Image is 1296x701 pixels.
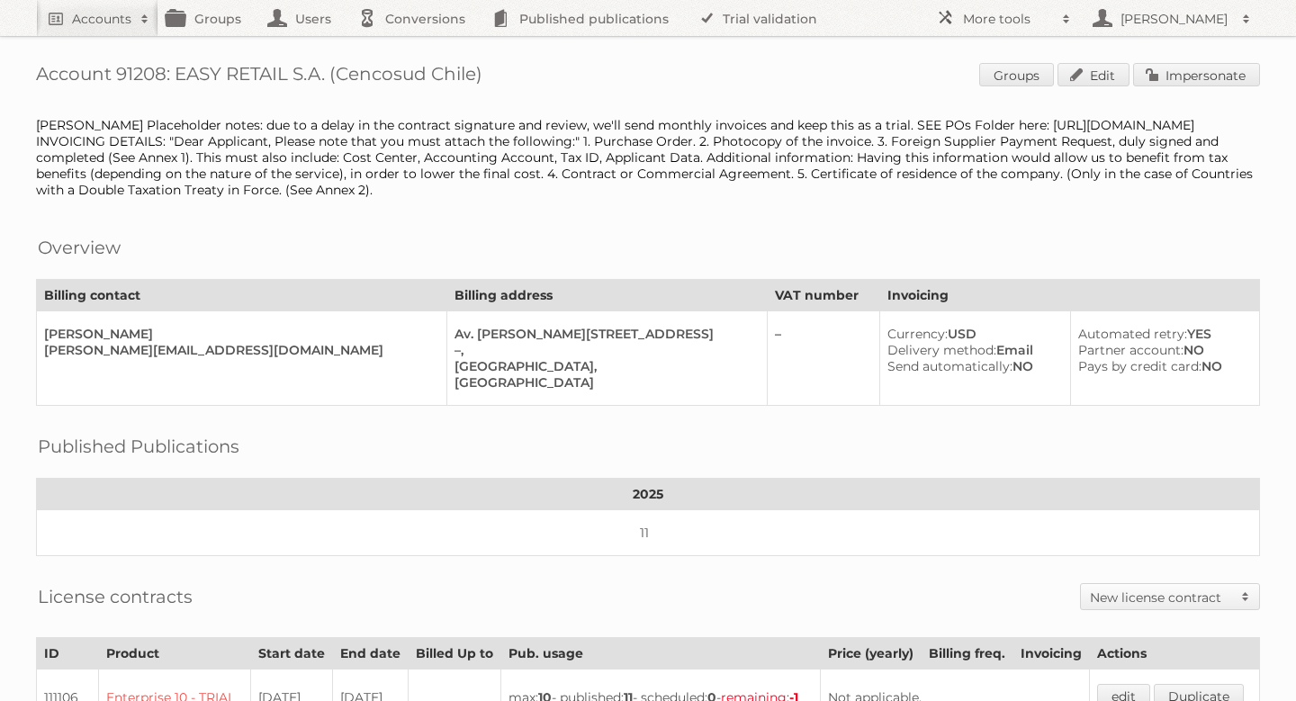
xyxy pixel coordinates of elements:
[36,117,1260,198] div: [PERSON_NAME] Placeholder notes: due to a delay in the contract signature and review, we'll send ...
[38,583,193,610] h2: License contracts
[879,280,1259,311] th: Invoicing
[1057,63,1129,86] a: Edit
[454,326,751,342] div: Av. [PERSON_NAME][STREET_ADDRESS]
[44,326,432,342] div: [PERSON_NAME]
[1078,358,1201,374] span: Pays by credit card:
[99,638,250,670] th: Product
[963,10,1053,28] h2: More tools
[38,433,239,460] h2: Published Publications
[887,358,1056,374] div: NO
[250,638,332,670] th: Start date
[454,358,751,374] div: [GEOGRAPHIC_DATA],
[37,638,99,670] th: ID
[37,280,447,311] th: Billing contact
[1078,342,1183,358] span: Partner account:
[1081,584,1259,609] a: New license contract
[1078,326,1187,342] span: Automated retry:
[447,280,767,311] th: Billing address
[887,358,1012,374] span: Send automatically:
[36,63,1260,90] h1: Account 91208: EASY RETAIL S.A. (Cencosud Chile)
[887,342,1056,358] div: Email
[887,326,948,342] span: Currency:
[1133,63,1260,86] a: Impersonate
[979,63,1054,86] a: Groups
[1078,358,1245,374] div: NO
[72,10,131,28] h2: Accounts
[1078,342,1245,358] div: NO
[1090,589,1232,607] h2: New license contract
[921,638,1012,670] th: Billing freq.
[887,326,1056,342] div: USD
[767,280,879,311] th: VAT number
[38,234,121,261] h2: Overview
[1078,326,1245,342] div: YES
[820,638,921,670] th: Price (yearly)
[767,311,879,406] td: –
[454,374,751,391] div: [GEOGRAPHIC_DATA]
[1116,10,1233,28] h2: [PERSON_NAME]
[409,638,501,670] th: Billed Up to
[1013,638,1090,670] th: Invoicing
[1232,584,1259,609] span: Toggle
[887,342,996,358] span: Delivery method:
[501,638,820,670] th: Pub. usage
[37,479,1260,510] th: 2025
[44,342,432,358] div: [PERSON_NAME][EMAIL_ADDRESS][DOMAIN_NAME]
[332,638,408,670] th: End date
[454,342,751,358] div: –,
[1090,638,1260,670] th: Actions
[37,510,1260,556] td: 11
